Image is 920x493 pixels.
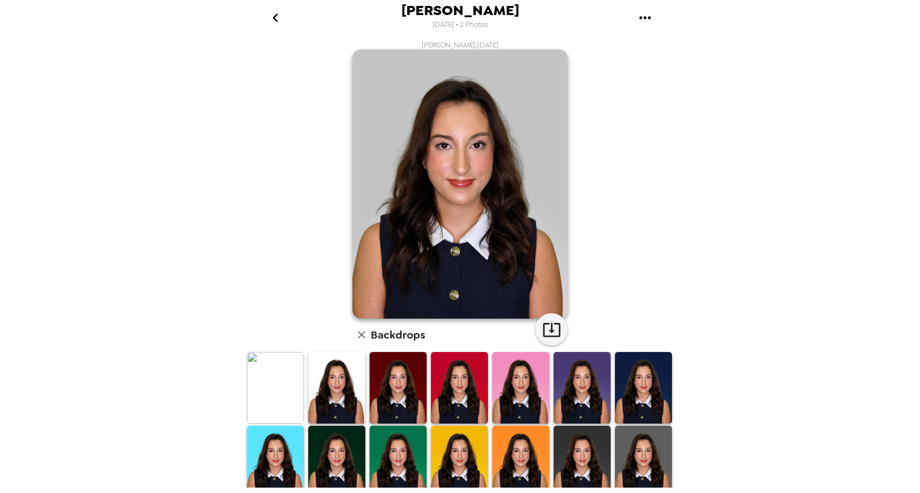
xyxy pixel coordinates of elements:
[371,326,425,343] h6: Backdrops
[247,352,304,423] img: Original
[352,50,568,319] img: user
[401,3,519,18] span: [PERSON_NAME]
[422,40,499,50] span: [PERSON_NAME] , [DATE]
[433,18,488,32] span: [DATE] • 2 Photos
